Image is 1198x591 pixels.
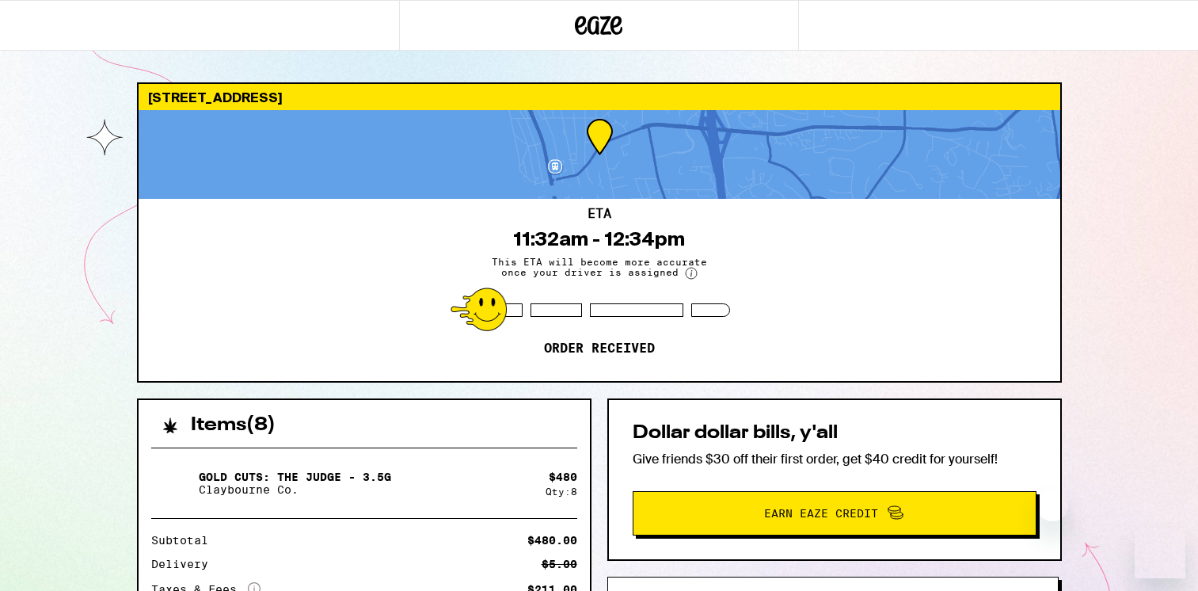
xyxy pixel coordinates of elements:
div: Qty: 8 [546,486,577,497]
div: $ 480 [549,471,577,483]
div: [STREET_ADDRESS] [139,84,1060,110]
div: $480.00 [527,535,577,546]
p: Claybourne Co. [199,483,391,496]
p: Give friends $30 off their first order, get $40 credit for yourself! [633,451,1036,467]
p: Order received [544,341,655,357]
div: 11:32am - 12:34pm [513,228,685,250]
h2: ETA [588,208,611,220]
img: Gold Cuts: The Judge - 3.5g [151,461,196,505]
div: $5.00 [542,559,577,570]
div: Subtotal [151,535,219,546]
div: Delivery [151,559,219,570]
h2: Items ( 8 ) [191,416,276,435]
iframe: Close message [1036,490,1068,521]
p: Gold Cuts: The Judge - 3.5g [199,471,391,483]
iframe: Button to launch messaging window [1135,528,1185,578]
span: This ETA will become more accurate once your driver is assigned [481,257,718,280]
button: Earn Eaze Credit [633,491,1036,536]
h2: Dollar dollar bills, y'all [633,424,1036,443]
span: Earn Eaze Credit [764,508,878,519]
